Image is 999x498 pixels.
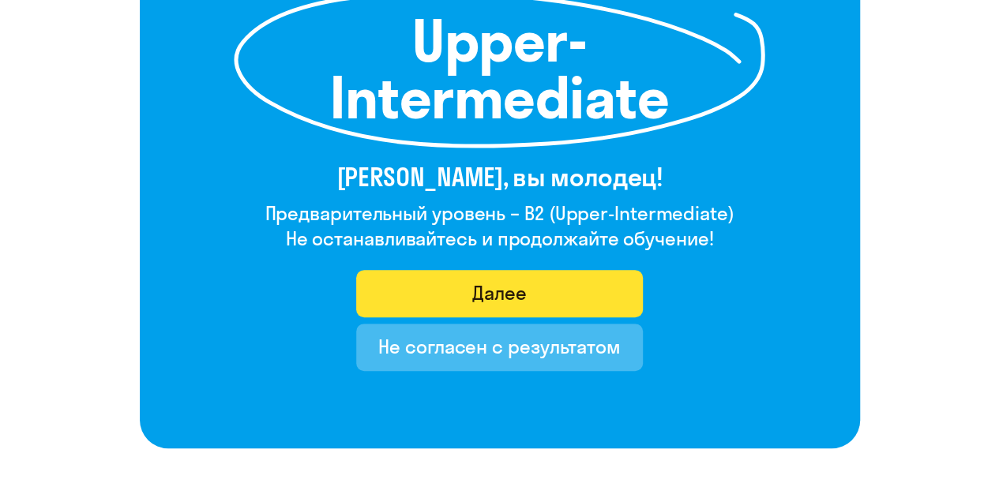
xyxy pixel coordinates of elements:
[472,280,527,305] div: Далее
[378,334,621,359] div: Не согласен с результатом
[318,13,682,126] h1: Upper-Intermediate
[265,226,734,251] h4: Не останавливайтесь и продолжайте обучение!
[356,324,643,371] button: Не согласен с результатом
[356,270,643,317] button: Далее
[265,161,734,193] h3: [PERSON_NAME], вы молодец!
[265,200,734,226] h4: Предварительный уровень – B2 (Upper-Intermediate)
